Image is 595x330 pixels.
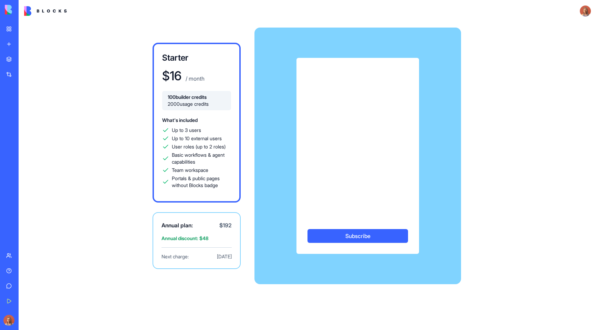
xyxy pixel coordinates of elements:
span: Annual plan: [161,221,193,229]
span: [DATE] [217,253,232,260]
span: What's included [162,117,198,123]
img: Marina_gj5dtt.jpg [580,6,591,17]
span: 100 builder credits [168,94,226,101]
img: logo [5,5,48,14]
img: logo [24,6,67,16]
img: Marina_gj5dtt.jpg [3,315,14,326]
h1: $ 16 [162,69,181,83]
span: Portals & public pages without Blocks badge [172,175,231,189]
span: Team workspace [172,167,208,174]
span: Up to 3 users [172,127,201,134]
h3: Starter [162,52,231,63]
span: User roles (up to 2 roles) [172,143,226,150]
span: Annual discount: $ 48 [161,235,232,242]
span: Basic workflows & agent capabilities [172,152,231,165]
span: 2000 usage credits [168,101,226,107]
span: $ 192 [219,221,232,229]
button: Subscribe [307,229,408,243]
iframe: Secure payment input frame [306,68,409,219]
p: / month [184,74,205,83]
span: Up to 10 external users [172,135,222,142]
span: Next charge: [161,253,189,260]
